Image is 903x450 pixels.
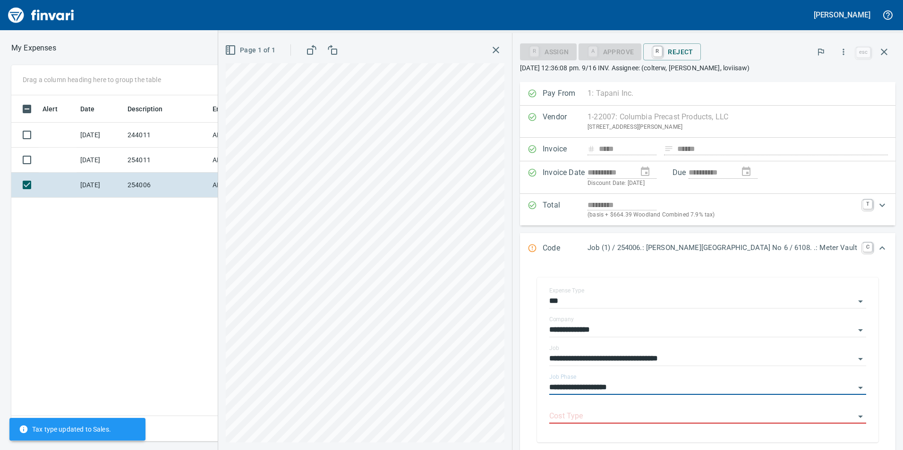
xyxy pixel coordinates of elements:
[80,103,107,115] span: Date
[543,242,588,255] p: Code
[588,210,857,220] p: (basis + $664.39 Woodland Combined 7.9% tax)
[23,75,161,84] p: Drag a column heading here to group the table
[213,103,243,115] span: Employee
[833,42,854,62] button: More
[11,42,56,54] p: My Expenses
[77,148,124,173] td: [DATE]
[520,63,895,73] p: [DATE] 12:36:08 pm. 9/16 INV. Assignee: (colterw, [PERSON_NAME], loviisaw)
[854,410,867,423] button: Open
[520,233,895,264] div: Expand
[209,123,280,148] td: AP Invoices
[43,103,70,115] span: Alert
[549,374,576,380] label: Job Phase
[863,242,872,252] a: C
[854,381,867,394] button: Open
[854,324,867,337] button: Open
[128,103,163,115] span: Description
[213,103,255,115] span: Employee
[854,41,895,63] span: Close invoice
[543,200,588,220] p: Total
[549,317,574,322] label: Company
[80,103,95,115] span: Date
[223,42,279,59] button: Page 1 of 1
[520,47,576,55] div: Assign
[549,288,584,293] label: Expense Type
[810,42,831,62] button: Flag
[6,4,77,26] img: Finvari
[863,200,872,209] a: T
[854,295,867,308] button: Open
[128,103,175,115] span: Description
[588,242,857,253] p: Job (1) / 254006.: [PERSON_NAME][GEOGRAPHIC_DATA] No 6 / 6108. .: Meter Vault
[227,44,275,56] span: Page 1 of 1
[124,173,209,198] td: 254006
[19,425,111,434] span: Tax type updated to Sales.
[11,42,56,54] nav: breadcrumb
[77,123,124,148] td: [DATE]
[124,123,209,148] td: 244011
[520,194,895,225] div: Expand
[124,148,209,173] td: 254011
[209,173,280,198] td: AP Invoices
[43,103,58,115] span: Alert
[854,352,867,366] button: Open
[856,47,870,58] a: esc
[549,345,559,351] label: Job
[77,173,124,198] td: [DATE]
[209,148,280,173] td: AP Invoices
[811,8,873,22] button: [PERSON_NAME]
[643,43,700,60] button: RReject
[579,47,642,55] div: Cost Type required
[653,46,662,57] a: R
[814,10,870,20] h5: [PERSON_NAME]
[651,44,693,60] span: Reject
